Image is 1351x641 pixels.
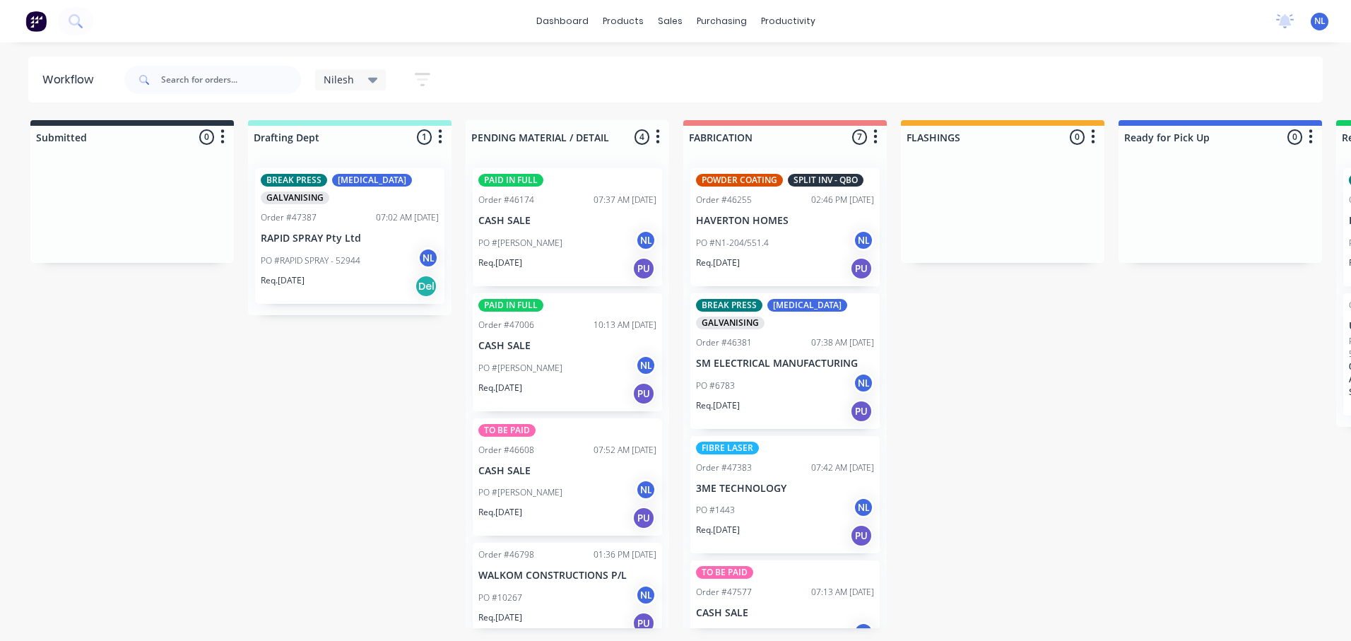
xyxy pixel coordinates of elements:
div: NL [853,372,874,394]
a: dashboard [529,11,596,32]
p: Req. [DATE] [478,611,522,624]
div: 01:36 PM [DATE] [594,548,656,561]
div: POWDER COATINGSPLIT INV - QBOOrder #4625502:46 PM [DATE]HAVERTON HOMESPO #N1-204/551.4NLReq.[DATE]PU [690,168,880,286]
p: PO #10267 [478,592,522,604]
div: PU [632,257,655,280]
div: PAID IN FULLOrder #4700610:13 AM [DATE]CASH SALEPO #[PERSON_NAME]NLReq.[DATE]PU [473,293,662,411]
div: FIBRE LASEROrder #4738307:42 AM [DATE]3ME TECHNOLOGYPO #1443NLReq.[DATE]PU [690,436,880,554]
p: HAVERTON HOMES [696,215,874,227]
div: PU [850,400,873,423]
div: FIBRE LASER [696,442,759,454]
div: PAID IN FULLOrder #4617407:37 AM [DATE]CASH SALEPO #[PERSON_NAME]NLReq.[DATE]PU [473,168,662,286]
div: BREAK PRESS[MEDICAL_DATA]GALVANISINGOrder #4638107:38 AM [DATE]SM ELECTRICAL MANUFACTURINGPO #678... [690,293,880,429]
p: PO #N1-204/551.4 [696,237,769,249]
p: 3ME TECHNOLOGY [696,483,874,495]
div: Order #47387 [261,211,317,224]
div: Order #47383 [696,461,752,474]
p: CASH SALE [478,340,656,352]
div: Order #47577 [696,586,752,599]
div: BREAK PRESS [261,174,327,187]
div: PU [850,257,873,280]
div: NL [853,230,874,251]
div: 07:38 AM [DATE] [811,336,874,349]
div: 02:46 PM [DATE] [811,194,874,206]
div: sales [651,11,690,32]
div: GALVANISING [696,317,765,329]
div: TO BE PAID [478,424,536,437]
span: Nilesh [324,72,354,87]
img: Factory [25,11,47,32]
p: PO #6783 [696,380,735,392]
div: NL [635,584,656,606]
div: Order #4679801:36 PM [DATE]WALKOM CONSTRUCTIONS P/LPO #10267NLReq.[DATE]PU [473,543,662,641]
p: Req. [DATE] [478,506,522,519]
div: [MEDICAL_DATA] [767,299,847,312]
div: 07:37 AM [DATE] [594,194,656,206]
div: PU [632,382,655,405]
div: GALVANISING [261,192,329,204]
div: BREAK PRESS[MEDICAL_DATA]GALVANISINGOrder #4738707:02 AM [DATE]RAPID SPRAY Pty LtdPO #RAPID SPRAY... [255,168,444,304]
div: 10:13 AM [DATE] [594,319,656,331]
div: 07:52 AM [DATE] [594,444,656,457]
div: Workflow [42,71,100,88]
div: NL [635,355,656,376]
div: PAID IN FULL [478,174,543,187]
div: NL [853,497,874,518]
p: Req. [DATE] [478,382,522,394]
div: productivity [754,11,822,32]
div: NL [635,230,656,251]
div: TO BE PAIDOrder #4660807:52 AM [DATE]CASH SALEPO #[PERSON_NAME]NLReq.[DATE]PU [473,418,662,536]
div: Order #46174 [478,194,534,206]
input: Search for orders... [161,66,301,94]
div: PU [632,612,655,635]
p: SM ELECTRICAL MANUFACTURING [696,358,874,370]
p: PO #[PERSON_NAME] [478,486,562,499]
div: SPLIT INV - QBO [788,174,863,187]
p: Req. [DATE] [696,399,740,412]
p: CASH SALE [696,607,874,619]
p: Req. [DATE] [478,257,522,269]
p: CASH SALE [478,215,656,227]
p: Req. [DATE] [696,257,740,269]
div: NL [418,247,439,269]
p: RAPID SPRAY Pty Ltd [261,233,439,245]
div: TO BE PAID [696,566,753,579]
div: BREAK PRESS [696,299,762,312]
p: PO #[PERSON_NAME] [478,237,562,249]
div: PAID IN FULL [478,299,543,312]
p: PO #RAPID SPRAY - 52944 [261,254,360,267]
div: 07:13 AM [DATE] [811,586,874,599]
div: Del [415,275,437,298]
div: Order #47006 [478,319,534,331]
p: PO #[PERSON_NAME] [478,362,562,375]
div: Order #46255 [696,194,752,206]
div: Order #46381 [696,336,752,349]
div: Order #46608 [478,444,534,457]
div: [MEDICAL_DATA] [332,174,412,187]
div: POWDER COATING [696,174,783,187]
div: products [596,11,651,32]
p: PO #1443 [696,504,735,517]
p: Req. [DATE] [696,524,740,536]
div: Order #46798 [478,548,534,561]
div: PU [850,524,873,547]
span: NL [1314,15,1326,28]
div: 07:02 AM [DATE] [376,211,439,224]
div: PU [632,507,655,529]
div: 07:42 AM [DATE] [811,461,874,474]
div: NL [635,479,656,500]
p: CASH SALE [478,465,656,477]
div: purchasing [690,11,754,32]
p: WALKOM CONSTRUCTIONS P/L [478,570,656,582]
p: Req. [DATE] [261,274,305,287]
